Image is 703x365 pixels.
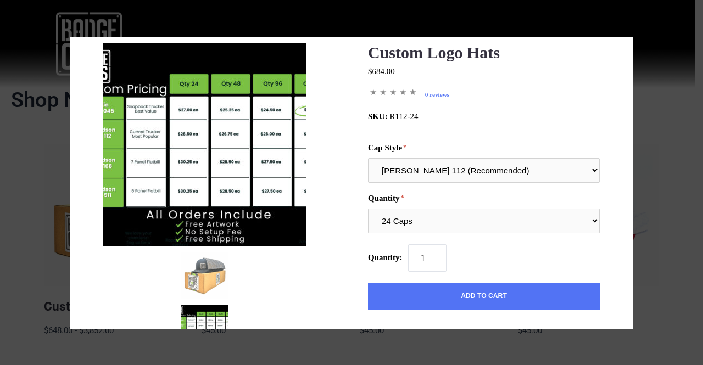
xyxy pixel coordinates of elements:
span: R112-24 [390,112,419,121]
span: Quantity: [368,253,403,262]
label: Cap Style [368,143,600,153]
a: Custom Logo Hats [368,43,500,61]
span: $684.00 [368,67,395,76]
label: Quantity [368,194,600,203]
a: 0 reviews [425,91,449,98]
button: Add to Cart [368,283,600,310]
button: mark as featured image [103,252,306,299]
img: BadgeCaps custom logo hats [181,252,228,299]
span: SKU: [368,112,388,121]
button: mark as featured image [103,305,306,352]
